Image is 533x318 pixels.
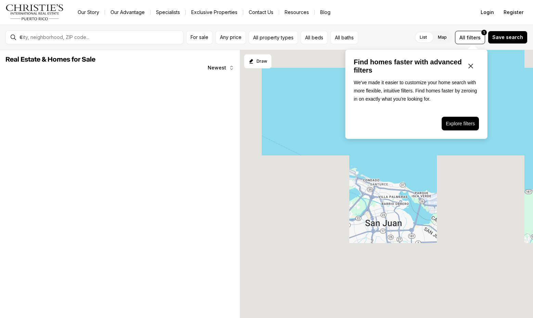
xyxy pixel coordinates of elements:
p: Find homes faster with advanced filters [354,58,463,74]
span: Save search [492,35,523,40]
span: Newest [208,65,226,71]
a: Exclusive Properties [186,8,243,17]
a: Resources [279,8,314,17]
a: Our Advantage [105,8,150,17]
button: Newest [204,61,238,75]
a: Our Story [72,8,105,17]
a: Specialists [151,8,185,17]
span: Real Estate & Homes for Sale [5,56,95,63]
span: 1 [483,30,485,35]
button: Explore filters [442,117,479,130]
button: Any price [216,31,246,44]
label: Map [432,31,452,43]
span: Login [481,10,494,15]
span: For sale [191,35,208,40]
button: All baths [330,31,358,44]
button: Save search [488,31,528,44]
label: List [414,31,432,43]
button: Login [477,5,498,19]
span: filters [467,34,481,41]
img: logo [5,4,64,21]
span: All [459,34,465,41]
button: All property types [249,31,298,44]
button: Contact Us [243,8,279,17]
button: Register [499,5,528,19]
p: We've made it easier to customize your home search with more flexible, intuitive filters. Find ho... [354,78,479,103]
button: Start drawing [244,54,272,68]
a: Blog [315,8,336,17]
button: Allfilters1 [455,31,485,44]
button: For sale [186,31,213,44]
span: Any price [220,35,242,40]
button: All beds [301,31,328,44]
span: Register [504,10,523,15]
button: Close popover [463,58,479,74]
